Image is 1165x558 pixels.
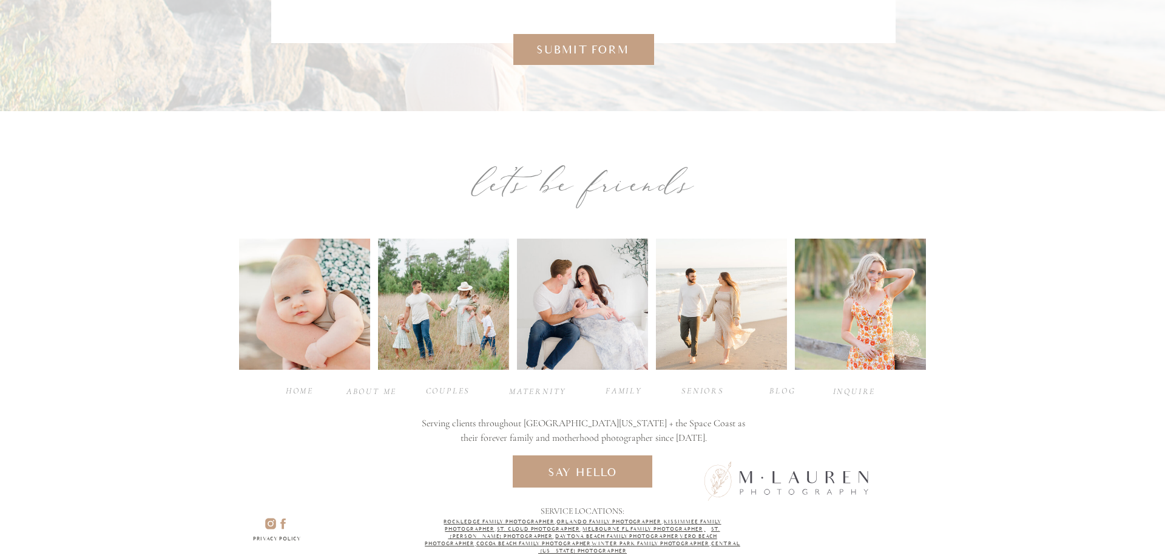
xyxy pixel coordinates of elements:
[541,505,625,517] p: Service Locations:
[599,384,648,396] a: family
[424,519,741,555] p: , , , , , , , , ,
[830,385,879,396] a: INQUIRE
[538,464,628,478] a: say hello
[444,519,555,525] a: Rockledge Family Photographer
[497,526,580,532] a: ST. CLOUD Photographer
[275,384,324,396] a: Home
[758,384,807,396] a: BLOG
[346,385,397,396] a: about ME
[592,541,709,546] a: Winter Park Family Photographer
[476,541,592,546] a: Cocoa Beach Family Photographer
[239,536,315,546] a: Privacy policy
[418,416,749,447] h3: Serving clients throughout [GEOGRAPHIC_DATA][US_STATE] + the Space Coast as their forever family ...
[509,385,564,396] a: maternity
[389,154,777,213] div: let’s be friends
[424,384,472,396] a: Couples
[582,526,706,532] a: Melbourne Fl Family Photographer,
[531,42,635,58] a: Submit form
[678,384,727,396] a: seniors
[556,519,661,525] a: Orlando Family Photographer
[555,534,679,539] a: Daytona Beach Family Photographer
